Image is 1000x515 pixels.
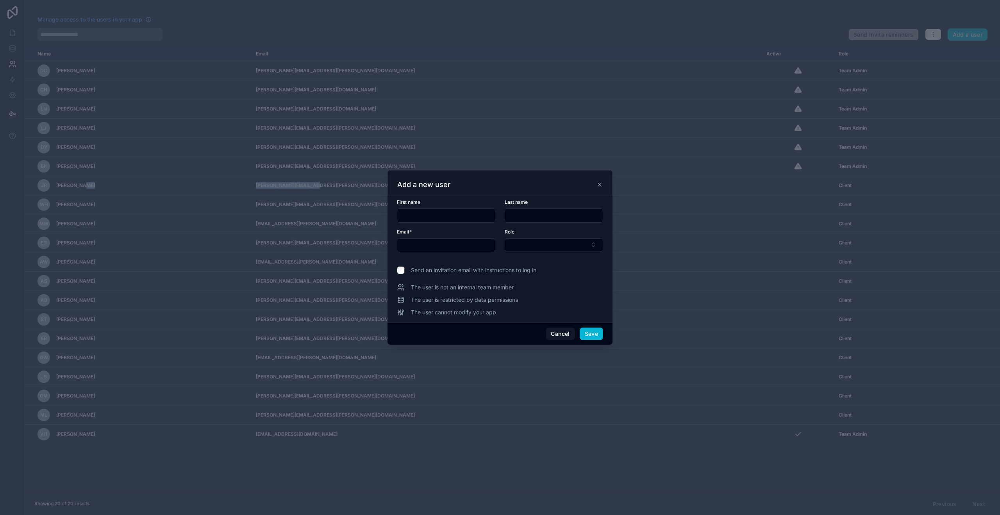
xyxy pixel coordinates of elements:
span: Role [505,229,514,235]
span: Email [397,229,409,235]
h3: Add a new user [397,180,450,189]
button: Save [580,328,603,340]
button: Cancel [546,328,575,340]
span: The user cannot modify your app [411,308,496,316]
span: First name [397,199,420,205]
span: The user is not an internal team member [411,283,514,291]
span: Last name [505,199,528,205]
button: Select Button [505,238,603,251]
span: Send an invitation email with instructions to log in [411,266,536,274]
span: The user is restricted by data permissions [411,296,518,304]
input: Send an invitation email with instructions to log in [397,266,405,274]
